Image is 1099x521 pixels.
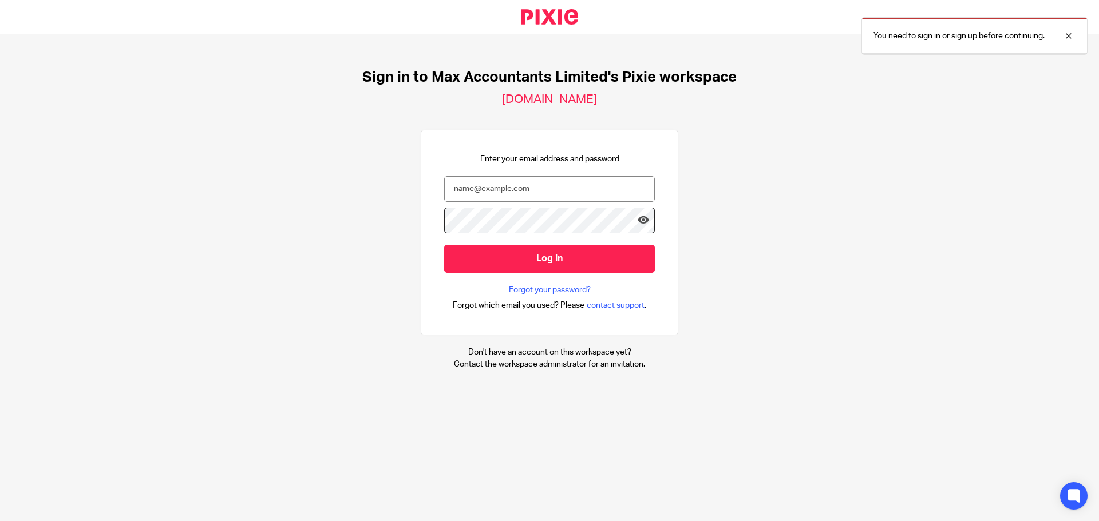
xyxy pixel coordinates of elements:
input: Log in [444,245,655,273]
span: contact support [587,300,645,311]
p: Don't have an account on this workspace yet? [454,347,645,358]
h2: [DOMAIN_NAME] [502,92,597,107]
h1: Sign in to Max Accountants Limited's Pixie workspace [362,69,737,86]
span: Forgot which email you used? Please [453,300,584,311]
p: You need to sign in or sign up before continuing. [873,30,1045,42]
a: Forgot your password? [509,284,591,296]
div: . [453,299,647,312]
input: name@example.com [444,176,655,202]
p: Contact the workspace administrator for an invitation. [454,359,645,370]
p: Enter your email address and password [480,153,619,165]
